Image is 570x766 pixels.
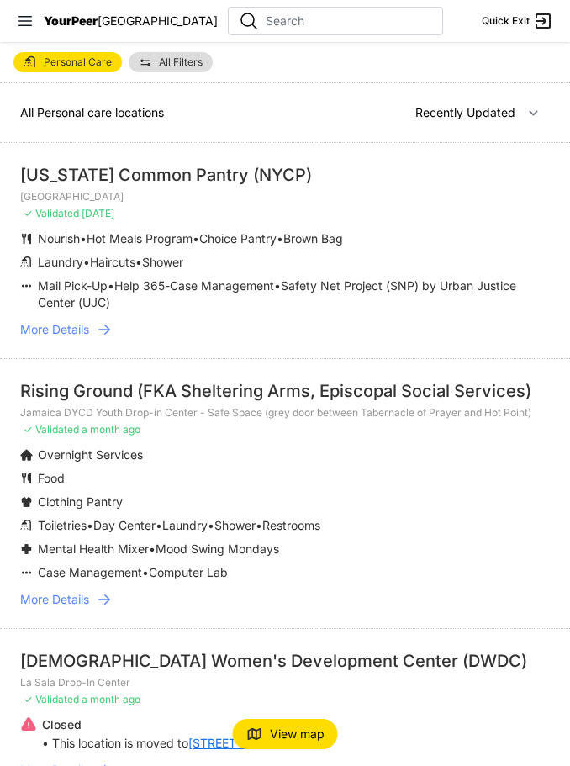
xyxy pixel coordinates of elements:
[20,321,89,338] span: More Details
[266,13,432,29] input: Search
[129,52,213,72] a: All Filters
[20,406,550,420] p: Jamaica DYCD Youth Drop-in Center - Safe Space (grey door between Tabernacle of Prayer and Hot Po...
[283,231,343,246] span: Brown Bag
[38,231,80,246] span: Nourish
[83,255,90,269] span: •
[20,676,550,689] p: La Sala Drop-In Center
[20,105,164,119] span: All Personal care locations
[199,231,277,246] span: Choice Pantry
[24,693,79,705] span: ✓ Validated
[24,207,79,219] span: ✓ Validated
[142,255,183,269] span: Shower
[44,16,218,26] a: YourPeer[GEOGRAPHIC_DATA]
[214,518,256,532] span: Shower
[20,163,550,187] div: [US_STATE] Common Pantry (NYCP)
[44,13,98,28] span: YourPeer
[193,231,199,246] span: •
[270,726,325,742] span: View map
[156,541,279,556] span: Mood Swing Mondays
[98,13,218,28] span: [GEOGRAPHIC_DATA]
[38,447,143,462] span: Overnight Services
[142,565,149,579] span: •
[38,541,149,556] span: Mental Health Mixer
[38,565,142,579] span: Case Management
[482,11,553,31] a: Quick Exit
[38,278,108,293] span: Mail Pick-Up
[38,255,83,269] span: Laundry
[149,541,156,556] span: •
[20,649,550,673] div: [DEMOGRAPHIC_DATA] Women's Development Center (DWDC)
[90,255,135,269] span: Haircuts
[482,14,530,28] span: Quick Exit
[38,471,65,485] span: Food
[87,518,93,532] span: •
[44,57,112,67] span: Personal Care
[38,494,123,509] span: Clothing Pantry
[188,735,299,752] a: [STREET_ADDRESS]
[262,518,320,532] span: Restrooms
[20,190,550,203] p: [GEOGRAPHIC_DATA]
[82,693,140,705] span: a month ago
[274,278,281,293] span: •
[108,278,114,293] span: •
[246,726,263,742] img: map-icon.svg
[156,518,162,532] span: •
[159,57,203,67] span: All Filters
[82,423,140,436] span: a month ago
[162,518,208,532] span: Laundry
[80,231,87,246] span: •
[13,52,122,72] a: Personal Care
[277,231,283,246] span: •
[87,231,193,246] span: Hot Meals Program
[135,255,142,269] span: •
[149,565,228,579] span: Computer Lab
[233,719,338,749] button: View map
[24,423,79,436] span: ✓ Validated
[20,591,89,608] span: More Details
[82,207,114,219] span: [DATE]
[20,591,550,608] a: More Details
[208,518,214,532] span: •
[42,735,299,752] p: • This location is moved to
[38,518,87,532] span: Toiletries
[93,518,156,532] span: Day Center
[256,518,262,532] span: •
[20,379,550,403] div: Rising Ground (FKA Sheltering Arms, Episcopal Social Services)
[114,278,274,293] span: Help 365-Case Management
[42,716,299,733] p: Closed
[20,321,550,338] a: More Details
